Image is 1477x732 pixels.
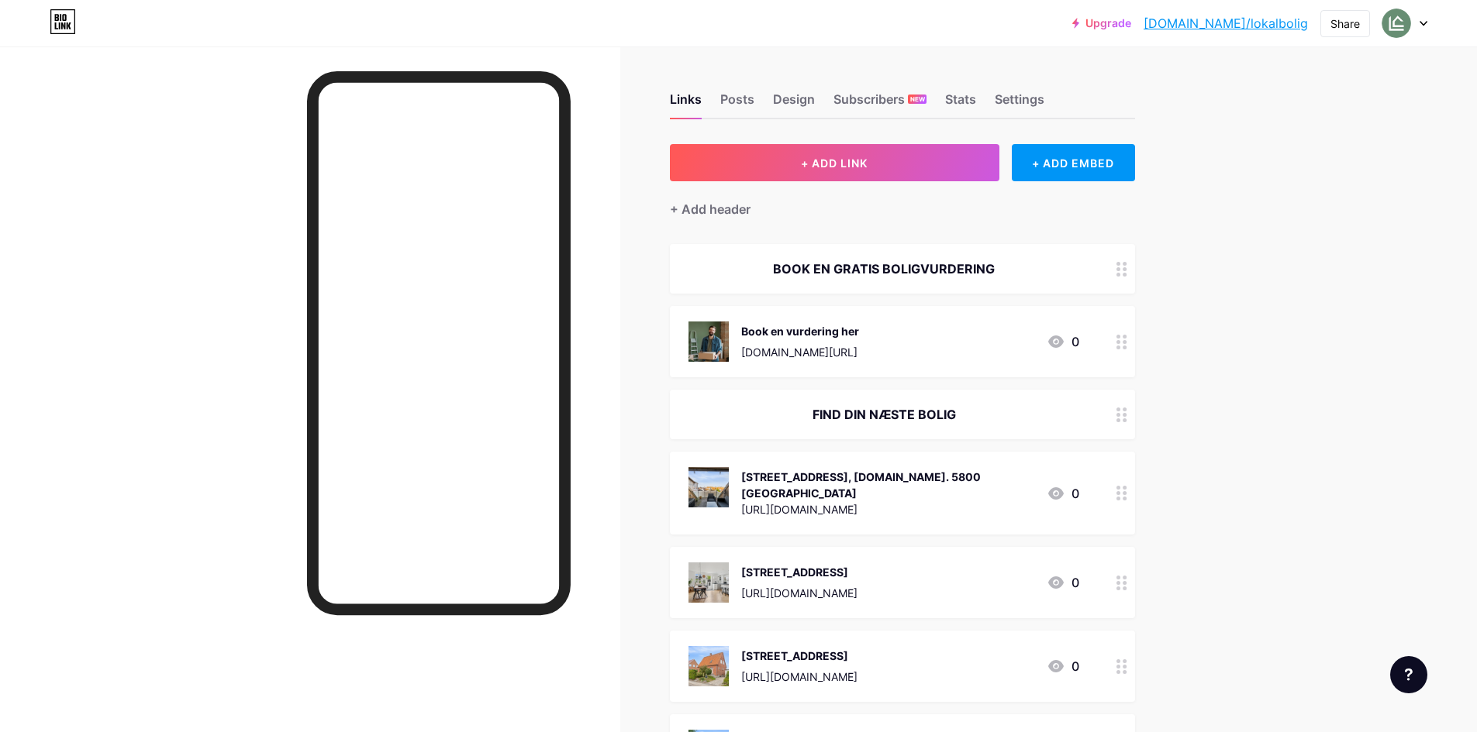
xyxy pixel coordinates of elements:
[910,95,925,104] span: NEW
[1012,144,1135,181] div: + ADD EMBED
[688,467,729,507] img: Vestervoldgade 47, 2.tv. 5800 Nyborg
[741,323,859,339] div: Book en vurdering her
[945,90,976,118] div: Stats
[833,90,927,118] div: Subscribers
[741,648,858,664] div: [STREET_ADDRESS]
[670,200,751,218] div: + Add header
[773,90,815,118] div: Design
[1047,484,1079,503] div: 0
[741,344,859,360] div: [DOMAIN_NAME][URL]
[720,90,754,118] div: Posts
[741,501,1034,517] div: [URL][DOMAIN_NAME]
[1047,657,1079,675] div: 0
[670,90,702,118] div: Links
[1047,573,1079,592] div: 0
[688,259,1079,278] div: BOOK EN GRATIS BOLIGVURDERING
[688,405,1079,424] div: FIND DIN NÆSTE BOLIG
[995,90,1044,118] div: Settings
[1144,14,1308,33] a: [DOMAIN_NAME]/lokalbolig
[1382,9,1411,38] img: lokalbolig
[688,646,729,686] img: Nymarksvej 54, 5800 Nyborg
[1072,17,1131,29] a: Upgrade
[1330,15,1360,32] div: Share
[688,321,729,362] img: Book en vurdering her
[741,585,858,601] div: [URL][DOMAIN_NAME]
[741,668,858,685] div: [URL][DOMAIN_NAME]
[801,156,868,170] span: + ADD LINK
[670,144,999,181] button: + ADD LINK
[1047,332,1079,351] div: 0
[688,562,729,603] img: Christianslundsvej 52, 5800 Nyborg
[741,469,1034,501] div: [STREET_ADDRESS], [DOMAIN_NAME]. 5800 [GEOGRAPHIC_DATA]
[741,564,858,580] div: [STREET_ADDRESS]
